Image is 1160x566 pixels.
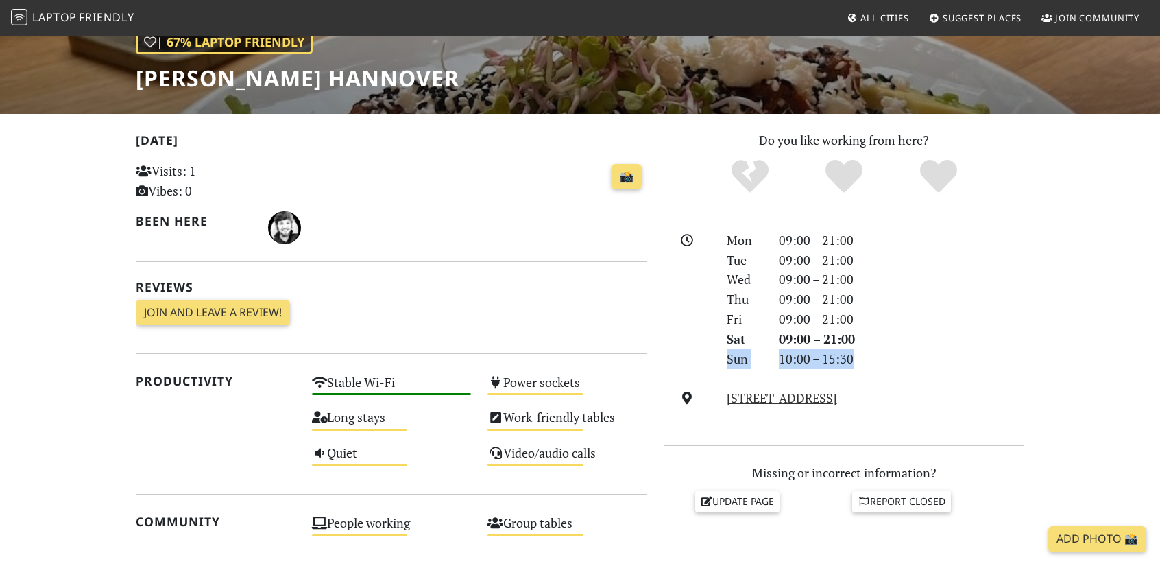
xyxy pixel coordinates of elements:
[612,164,642,190] a: 📸
[136,214,252,228] h2: Been here
[771,250,1032,270] div: 09:00 – 21:00
[703,158,797,196] div: No
[136,300,290,326] a: Join and leave a review!
[136,30,313,54] div: | 67% Laptop Friendly
[479,512,655,547] div: Group tables
[136,65,459,91] h1: [PERSON_NAME] Hannover
[664,130,1024,150] p: Do you like working from here?
[891,158,986,196] div: Definitely!
[797,158,891,196] div: Yes
[1055,12,1139,24] span: Join Community
[136,515,295,529] h2: Community
[771,290,1032,309] div: 09:00 – 21:00
[479,371,655,406] div: Power sockets
[841,5,915,30] a: All Cities
[771,231,1032,250] div: 09:00 – 21:00
[695,491,780,512] a: Update page
[11,9,27,25] img: LaptopFriendly
[923,5,1028,30] a: Suggest Places
[136,161,295,201] p: Visits: 1 Vibes: 0
[943,12,1022,24] span: Suggest Places
[771,270,1032,290] div: 09:00 – 21:00
[268,211,301,244] img: 4367-joda.jpg
[718,329,771,349] div: Sat
[304,512,480,547] div: People working
[304,442,480,477] div: Quiet
[136,374,295,388] h2: Productivity
[664,463,1024,483] p: Missing or incorrect information?
[718,290,771,309] div: Thu
[852,491,951,512] a: Report closed
[718,270,771,290] div: Wed
[479,442,655,477] div: Video/audio calls
[718,231,771,250] div: Mon
[860,12,909,24] span: All Cities
[771,349,1032,369] div: 10:00 – 15:30
[304,406,480,441] div: Long stays
[727,390,837,406] a: [STREET_ADDRESS]
[718,309,771,329] div: Fri
[771,329,1032,349] div: 09:00 – 21:00
[479,406,655,441] div: Work-friendly tables
[79,10,134,25] span: Friendly
[304,371,480,406] div: Stable Wi-Fi
[771,309,1032,329] div: 09:00 – 21:00
[136,280,647,294] h2: Reviews
[1036,5,1145,30] a: Join Community
[136,133,647,153] h2: [DATE]
[268,218,301,235] span: Joda Stößer
[718,250,771,270] div: Tue
[718,349,771,369] div: Sun
[11,6,134,30] a: LaptopFriendly LaptopFriendly
[32,10,77,25] span: Laptop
